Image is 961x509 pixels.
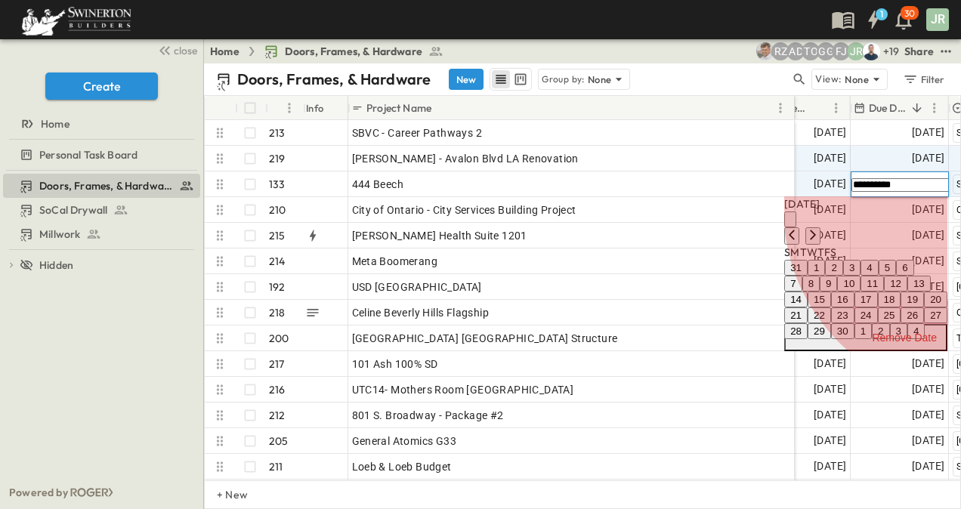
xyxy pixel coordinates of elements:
span: Wednesday [807,245,817,259]
a: Home [210,44,239,59]
button: close [152,39,200,60]
span: Meta Boomerang [352,254,438,269]
button: test [937,42,955,60]
button: 13 [907,276,931,292]
span: [DATE] [912,458,944,475]
span: Millwork [39,227,80,242]
div: Francisco J. Sanchez (frsanchez@swinerton.com) [832,42,850,60]
p: View: [815,71,842,88]
span: Sunday [784,245,790,259]
span: UTC14- Mothers Room [GEOGRAPHIC_DATA] [352,382,574,397]
img: Aaron Anderson (aaron.anderson@swinerton.com) [756,42,774,60]
button: Menu [771,99,790,117]
div: table view [490,68,532,91]
span: [DATE] [912,406,944,424]
div: [DATE] [784,196,947,211]
span: [DATE] [912,381,944,398]
span: [DATE] [912,355,944,372]
p: Group by: [542,72,585,87]
button: Sort [811,100,827,116]
span: [DATE] [814,381,846,398]
span: Saturday [830,245,836,259]
button: 7 [784,276,802,292]
p: 133 [269,177,286,192]
span: SBVC - Career Pathways 2 [352,125,483,140]
button: 16 [831,292,854,307]
a: Doors, Frames, & Hardware [3,175,197,196]
p: 211 [269,459,283,474]
button: 14 [784,292,808,307]
p: Due Date [869,100,906,116]
button: New [449,69,484,90]
span: [PERSON_NAME] Health Suite 1201 [352,228,527,243]
button: 15 [808,292,831,307]
span: Doors, Frames, & Hardware [39,178,173,193]
span: 101 Ash 100% SD [352,356,438,372]
button: 27 [924,307,947,323]
button: 31 [784,260,808,276]
span: Hidden [39,258,73,273]
div: # [265,96,303,120]
div: Info [306,87,324,129]
span: [DATE] [912,150,944,167]
button: 11 [861,276,884,292]
button: 9 [820,276,837,292]
a: SoCal Drywall [3,199,197,221]
div: Personal Task Boardtest [3,143,200,167]
p: 215 [269,228,286,243]
button: 20 [924,292,947,307]
button: Sort [271,100,288,116]
div: Gerrad Gerber (gerrad.gerber@swinerton.com) [817,42,835,60]
div: Joshua Russell (joshua.russell@swinerton.com) [847,42,865,60]
span: close [174,43,197,58]
p: Doors, Frames, & Hardware [237,69,431,90]
span: [GEOGRAPHIC_DATA] [GEOGRAPHIC_DATA] Structure [352,331,618,346]
button: 8 [802,276,820,292]
div: Info [303,96,348,120]
button: 4 [861,260,878,276]
button: kanban view [511,70,530,88]
div: Millworktest [3,222,200,246]
p: 219 [269,151,286,166]
span: [DATE] [814,355,846,372]
a: Home [3,113,197,134]
button: Previous month [784,227,799,245]
a: Personal Task Board [3,144,197,165]
button: 1 [858,6,888,33]
button: 19 [901,292,924,307]
div: Doors, Frames, & Hardwaretest [3,174,200,198]
span: [DATE] [814,458,846,475]
span: [DATE] [814,432,846,449]
nav: breadcrumbs [210,44,453,59]
button: 1 [808,260,825,276]
button: 10 [837,276,861,292]
button: Create [45,72,158,100]
button: calendar view is open, switch to year view [784,211,796,227]
span: Home [41,116,70,131]
button: Sort [909,100,925,116]
span: [DATE] [814,175,846,193]
span: Thursday [817,245,824,259]
p: 200 [269,331,289,346]
button: 24 [854,307,878,323]
span: 801 S. Broadway - Package #2 [352,408,504,423]
button: Menu [280,99,298,117]
button: 23 [831,307,854,323]
span: USD [GEOGRAPHIC_DATA] [352,279,482,295]
button: Filter [897,69,949,90]
span: Tuesday [800,245,807,259]
button: Next month [805,227,820,245]
h6: 1 [880,8,883,20]
button: 30 [831,323,854,339]
button: 12 [884,276,907,292]
button: 3 [890,323,907,339]
p: Invite Date [771,100,808,116]
p: 214 [269,254,286,269]
p: 218 [269,305,286,320]
button: 5 [879,260,896,276]
button: 25 [878,307,901,323]
p: 205 [269,433,289,449]
button: 18 [878,292,901,307]
button: Menu [925,99,944,117]
span: [DATE] [814,406,846,424]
